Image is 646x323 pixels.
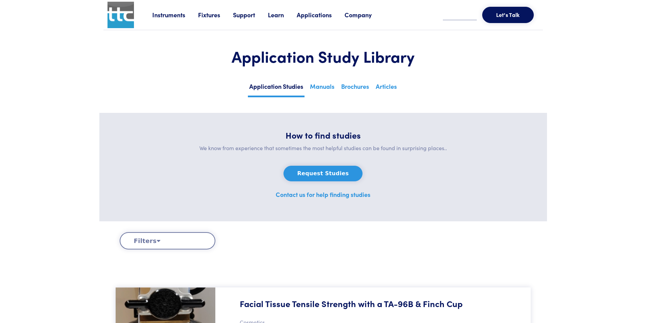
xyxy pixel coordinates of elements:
a: Manuals [309,81,336,96]
a: Brochures [340,81,370,96]
a: Applications [297,11,345,19]
a: Articles [374,81,398,96]
p: We know from experience that sometimes the most helpful studies can be found in surprising places.. [116,144,531,153]
h1: Application Study Library [120,46,527,66]
button: Let's Talk [482,7,534,23]
h5: How to find studies [116,129,531,141]
a: Instruments [152,11,198,19]
a: Fixtures [198,11,233,19]
a: Support [233,11,268,19]
a: Company [345,11,385,19]
a: Application Studies [248,81,305,97]
button: Request Studies [283,166,363,181]
a: Contact us for help finding studies [276,190,370,199]
img: ttc_logo_1x1_v1.0.png [107,2,134,28]
button: Filters [120,232,215,249]
h5: Facial Tissue Tensile Strength with a TA-96B & Finch Cup [240,298,463,309]
a: Learn [268,11,297,19]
